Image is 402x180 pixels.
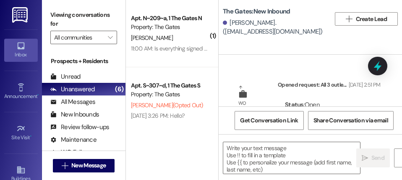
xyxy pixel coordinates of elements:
[50,85,95,94] div: Unanswered
[223,19,324,37] div: [PERSON_NAME]. ([EMAIL_ADDRESS][DOMAIN_NAME])
[50,110,99,119] div: New Inbounds
[131,90,209,99] div: Property: The Gates
[285,98,339,111] div: : Open
[12,7,29,23] img: ResiDesk Logo
[278,80,380,92] div: Opened request: All 3 outle...
[308,111,394,130] button: Share Conversation via email
[235,111,303,130] button: Get Conversation Link
[50,123,109,132] div: Review follow-ups
[346,16,352,22] i: 
[313,116,388,125] span: Share Conversation via email
[50,8,117,31] label: Viewing conversations for
[223,7,290,16] b: The Gates: New Inbound
[131,112,185,119] div: [DATE] 3:26 PM: Hello?
[54,31,104,44] input: All communities
[4,122,38,144] a: Site Visit •
[30,133,31,139] span: •
[285,101,304,109] b: Status
[131,45,250,52] div: 11:00 AM: Is everything signed and set for winter?
[71,161,106,170] span: New Message
[50,98,95,106] div: All Messages
[37,92,39,98] span: •
[238,99,246,108] div: WO
[371,154,384,162] span: Send
[50,135,97,144] div: Maintenance
[131,81,209,90] div: Apt. S~307~d, 1 The Gates S
[240,116,298,125] span: Get Conversation Link
[53,159,115,172] button: New Message
[131,101,203,109] span: [PERSON_NAME] (Opted Out)
[4,39,38,61] a: Inbox
[362,155,368,161] i: 
[62,162,68,169] i: 
[335,12,398,26] button: Create Lead
[356,148,390,167] button: Send
[113,83,125,96] div: (6)
[50,72,81,81] div: Unread
[42,57,125,66] div: Prospects + Residents
[50,148,102,157] div: WO Follow-ups
[131,14,209,23] div: Apt. N~209~a, 1 The Gates N
[108,34,112,41] i: 
[356,15,387,24] span: Create Lead
[131,34,173,42] span: [PERSON_NAME]
[131,23,209,32] div: Property: The Gates
[347,80,381,89] div: [DATE] 2:51 PM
